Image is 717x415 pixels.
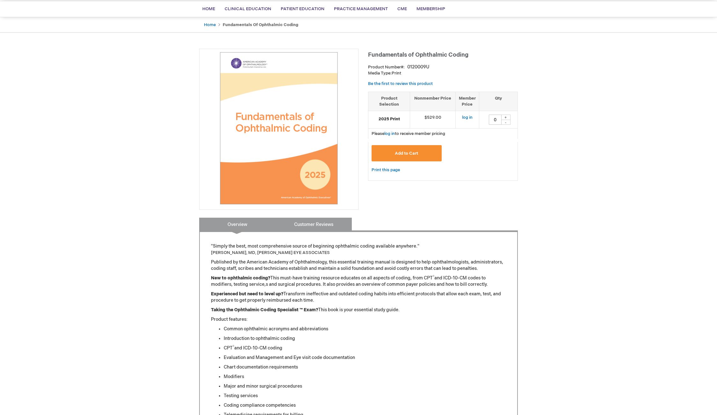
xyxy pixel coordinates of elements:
[368,52,468,58] span: Fundamentals of Ophthalmic Coding
[275,218,352,230] a: Customer Reviews
[501,120,511,125] div: -
[395,151,418,156] span: Add to Cart
[501,115,511,120] div: +
[224,402,506,409] li: Coding compliance competencies
[334,6,388,11] span: Practice Management
[203,52,355,204] img: Fundamentals of Ophthalmic Coding
[410,111,456,129] td: $529.00
[489,115,502,125] input: Qty
[372,116,407,122] strong: 2025 Print
[462,115,473,120] a: log in
[455,92,479,111] th: Member Price
[211,250,330,255] font: [PERSON_NAME], MD, [PERSON_NAME] EYE ASSOCIATES
[211,275,270,281] strong: New to ophthalmic coding?
[368,65,405,70] strong: Product Number
[211,307,318,313] strong: Taking the Ophthalmic Coding Specialist ™ Exam?
[199,218,276,230] a: Overview
[368,70,518,76] p: Print
[211,243,506,256] p: "Simply the best, most comprehensive source of beginning ophthalmic coding available anywhere."
[224,364,506,370] li: Chart documentation requirements
[224,345,506,351] li: CPT and ICD-10-CM coding
[211,275,506,288] p: This must-have training resource educates on all aspects of coding, from CPT and ICD-10-CM codes ...
[224,355,506,361] li: Evaluation and Management and Eye visit code documentation
[368,92,410,111] th: Product Selection
[211,307,506,313] p: This book is your essential study guide.
[410,92,456,111] th: Nonmember Price
[416,6,445,11] span: Membership
[433,275,434,279] sup: ®
[202,6,215,11] span: Home
[372,145,442,161] button: Add to Cart
[368,81,433,86] a: Be the first to review this product
[225,6,271,11] span: Clinical Education
[368,71,392,76] strong: Media Type:
[372,131,445,136] span: Please to receive member pricing
[479,92,518,111] th: Qty
[407,64,429,70] div: 0120009U
[204,22,216,27] a: Home
[224,383,506,390] li: Major and minor surgical procedures
[211,316,506,323] p: Product features:
[372,166,400,174] a: Print this page
[224,393,506,399] li: Testing services
[211,291,283,297] strong: Experienced but need to level up?
[223,22,298,27] strong: Fundamentals of Ophthalmic Coding
[384,131,395,136] a: log in
[281,6,324,11] span: Patient Education
[211,291,506,304] p: Transform ineffective and outdated coding habits into efficient protocols that allow each exam, t...
[224,335,506,342] li: Introduction to ophthalmic coding
[211,259,506,272] p: Published by the American Academy of Ophthalmology, this essential training manual is designed to...
[233,345,234,349] sup: ®
[224,326,506,332] li: Common ophthalmic acronyms and abbreviations
[224,374,506,380] li: Modifiers
[397,6,407,11] span: CME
